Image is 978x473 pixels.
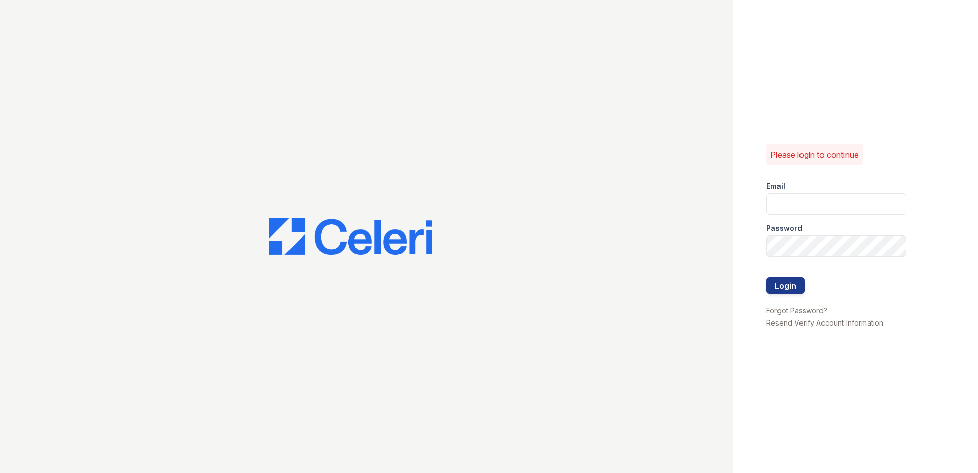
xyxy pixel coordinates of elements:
img: CE_Logo_Blue-a8612792a0a2168367f1c8372b55b34899dd931a85d93a1a3d3e32e68fde9ad4.png [269,218,432,255]
button: Login [766,277,805,294]
p: Please login to continue [770,148,859,161]
label: Password [766,223,802,233]
a: Resend Verify Account Information [766,318,883,327]
a: Forgot Password? [766,306,827,315]
label: Email [766,181,785,191]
